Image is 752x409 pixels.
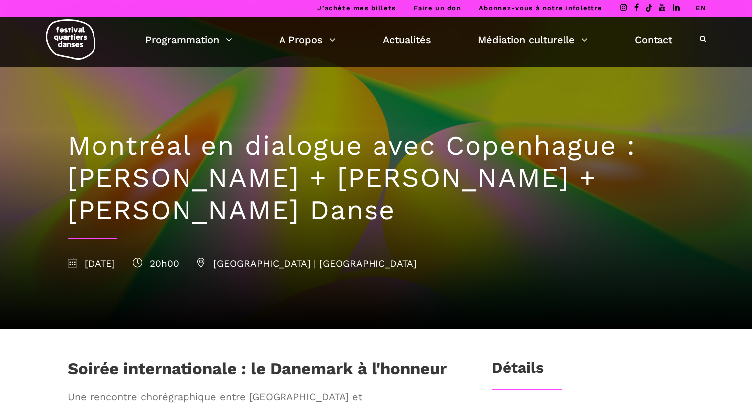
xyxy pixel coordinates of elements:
[479,4,602,12] a: Abonnez-vous à notre infolettre
[196,258,417,269] span: [GEOGRAPHIC_DATA] | [GEOGRAPHIC_DATA]
[68,258,115,269] span: [DATE]
[414,4,461,12] a: Faire un don
[145,31,232,48] a: Programmation
[492,359,544,384] h3: Détails
[696,4,706,12] a: EN
[635,31,672,48] a: Contact
[68,359,447,384] h1: Soirée internationale : le Danemark à l'honneur
[46,19,95,60] img: logo-fqd-med
[383,31,431,48] a: Actualités
[68,130,684,226] h1: Montréal en dialogue avec Copenhague : [PERSON_NAME] + [PERSON_NAME] + [PERSON_NAME] Danse
[279,31,336,48] a: A Propos
[317,4,396,12] a: J’achète mes billets
[478,31,588,48] a: Médiation culturelle
[133,258,179,269] span: 20h00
